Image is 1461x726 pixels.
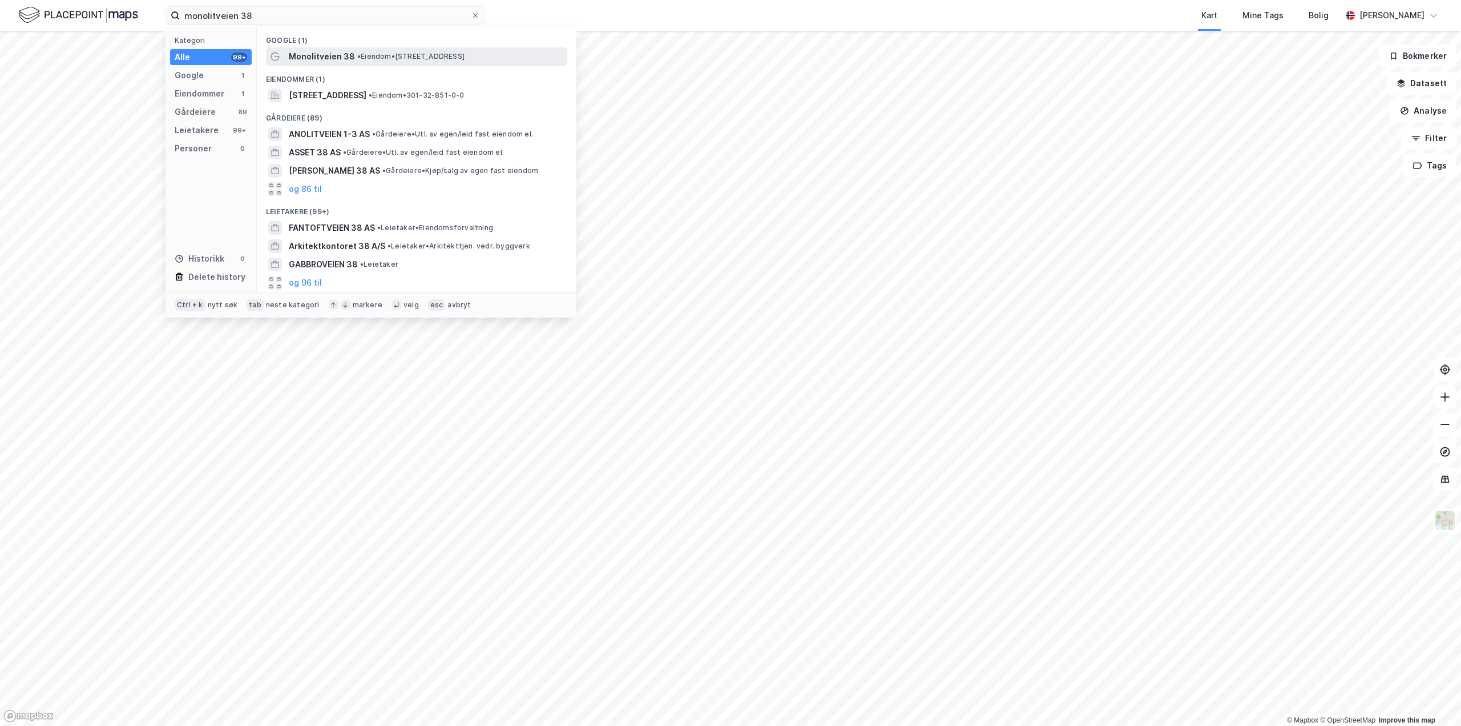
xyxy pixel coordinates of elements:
div: Alle [175,50,190,64]
button: Analyse [1390,99,1456,122]
button: Filter [1402,127,1456,150]
div: avbryt [447,300,471,310]
div: nytt søk [208,300,238,310]
button: Datasett [1387,72,1456,95]
span: • [388,242,391,250]
div: 89 [238,107,247,117]
div: Kart [1201,9,1217,22]
span: • [377,223,381,232]
div: Mine Tags [1242,9,1284,22]
div: Eiendommer (1) [257,66,576,86]
span: Arkitektkontoret 38 A/S [289,239,385,253]
div: Leietakere (99+) [257,198,576,219]
span: • [343,148,346,157]
span: [PERSON_NAME] 38 AS [289,164,380,178]
div: 99+ [231,53,247,62]
button: og 96 til [289,276,322,290]
span: Eiendom • [STREET_ADDRESS] [357,52,465,61]
div: tab [247,299,264,311]
span: GABBROVEIEN 38 [289,258,358,271]
div: Eiendommer [175,87,224,101]
iframe: Chat Widget [1404,671,1461,726]
span: ASSET 38 AS [289,146,341,159]
span: Gårdeiere • Utl. av egen/leid fast eiendom el. [343,148,504,157]
div: Gårdeiere (89) [257,105,576,125]
span: ANOLITVEIEN 1-3 AS [289,127,370,141]
div: 0 [238,144,247,153]
div: Historikk [175,252,224,266]
div: markere [353,300,382,310]
div: Kategori [175,36,252,45]
div: Personer [175,142,212,155]
div: Delete history [188,270,245,284]
button: Bokmerker [1379,45,1456,67]
span: Leietaker • Arkitekttjen. vedr. byggverk [388,242,530,251]
a: Mapbox homepage [3,709,54,723]
span: Leietaker [360,260,398,269]
span: Leietaker • Eiendomsforvaltning [377,223,493,232]
div: Kontrollprogram for chat [1404,671,1461,726]
div: Google [175,69,204,82]
div: Leietakere [175,123,219,137]
div: 1 [238,89,247,98]
a: Improve this map [1379,716,1435,724]
span: • [357,52,361,61]
span: Monolitveien 38 [289,50,355,63]
div: Ctrl + k [175,299,205,311]
div: [PERSON_NAME] [1359,9,1424,22]
img: logo.f888ab2527a4732fd821a326f86c7f29.svg [18,5,138,25]
span: Gårdeiere • Kjøp/salg av egen fast eiendom [382,166,538,175]
span: • [369,91,372,99]
div: 1 [238,71,247,80]
a: Mapbox [1287,716,1318,724]
span: [STREET_ADDRESS] [289,89,366,102]
div: 99+ [231,126,247,135]
span: FANTOFTVEIEN 38 AS [289,221,375,235]
span: • [382,166,386,175]
div: velg [403,300,419,310]
span: • [372,130,376,138]
div: Bolig [1309,9,1329,22]
img: Z [1434,510,1456,531]
span: • [360,260,364,268]
div: Gårdeiere [175,105,216,119]
div: neste kategori [266,300,320,310]
div: Google (1) [257,27,576,47]
span: Eiendom • 301-32-851-0-0 [369,91,465,100]
span: Gårdeiere • Utl. av egen/leid fast eiendom el. [372,130,533,139]
div: 0 [238,254,247,263]
button: Tags [1403,154,1456,177]
div: esc [428,299,446,311]
a: OpenStreetMap [1320,716,1375,724]
input: Søk på adresse, matrikkel, gårdeiere, leietakere eller personer [180,7,471,24]
button: og 86 til [289,182,322,196]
